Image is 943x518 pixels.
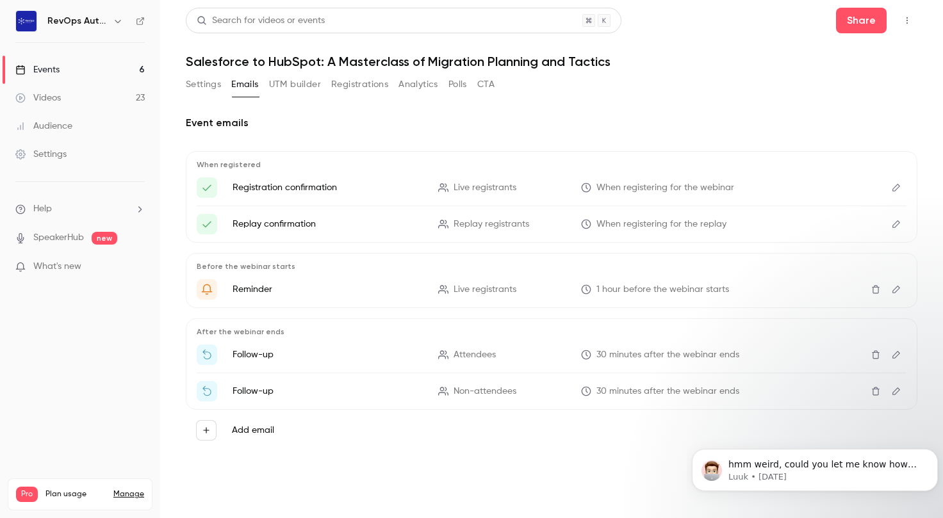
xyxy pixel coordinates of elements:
[197,344,906,365] li: Thanks for attending {{ event_name }}
[33,231,84,245] a: SpeakerHub
[197,214,906,234] li: Here's your access link to {{ event_name }}!
[886,344,906,365] button: Edit
[197,14,325,28] div: Search for videos or events
[596,348,739,362] span: 30 minutes after the webinar ends
[454,385,516,398] span: Non-attendees
[197,261,906,271] p: Before the webinar starts
[886,214,906,234] button: Edit
[233,348,423,361] p: Follow-up
[197,327,906,337] p: After the webinar ends
[113,489,144,499] a: Manage
[886,279,906,300] button: Edit
[596,218,726,231] span: When registering for the replay
[398,74,438,95] button: Analytics
[15,202,145,216] li: help-dropdown-opener
[886,381,906,401] button: Edit
[197,381,906,401] li: Watch the replay of {{ event_name }}
[45,489,106,499] span: Plan usage
[47,15,108,28] h6: RevOps Automated
[836,8,887,33] button: Share
[15,92,61,104] div: Videos
[119,502,144,514] p: / 150
[448,74,467,95] button: Polls
[233,283,423,296] p: Reminder
[454,218,529,231] span: Replay registrants
[186,54,917,69] h1: Salesforce to HubSpot: A Masterclass of Migration Planning and Tactics
[454,283,516,296] span: Live registrants
[477,74,495,95] button: CTA
[233,385,423,398] p: Follow-up
[596,181,734,195] span: When registering for the webinar
[233,181,423,194] p: Registration confirmation
[186,74,221,95] button: Settings
[454,348,496,362] span: Attendees
[232,424,274,437] label: Add email
[16,487,38,502] span: Pro
[15,120,72,133] div: Audience
[16,11,37,31] img: RevOps Automated
[197,279,906,300] li: {{ event_name }} is about to go live
[231,74,258,95] button: Emails
[233,218,423,231] p: Replay confirmation
[331,74,388,95] button: Registrations
[15,63,60,76] div: Events
[886,177,906,198] button: Edit
[865,344,886,365] button: Delete
[16,502,40,514] p: Videos
[596,385,739,398] span: 30 minutes after the webinar ends
[186,115,917,131] h2: Event emails
[687,422,943,512] iframe: Intercom notifications message
[865,279,886,300] button: Delete
[269,74,321,95] button: UTM builder
[119,504,126,512] span: 23
[15,148,67,161] div: Settings
[33,202,52,216] span: Help
[865,381,886,401] button: Delete
[596,283,729,296] span: 1 hour before the webinar starts
[92,232,117,245] span: new
[33,260,81,273] span: What's new
[197,159,906,170] p: When registered
[454,181,516,195] span: Live registrants
[197,177,906,198] li: Here's your access link to {{ event_name }}!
